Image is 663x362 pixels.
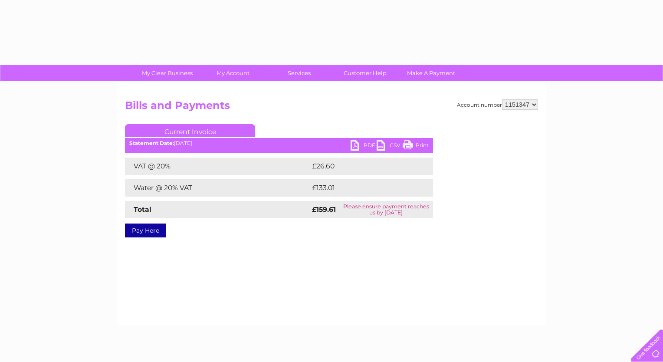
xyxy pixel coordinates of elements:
[339,201,433,218] td: Please ensure payment reaches us by [DATE]
[125,224,166,237] a: Pay Here
[312,205,336,214] strong: £159.61
[263,65,335,81] a: Services
[329,65,401,81] a: Customer Help
[197,65,269,81] a: My Account
[125,124,255,137] a: Current Invoice
[125,158,310,175] td: VAT @ 20%
[134,205,151,214] strong: Total
[310,179,416,197] td: £133.01
[125,99,538,116] h2: Bills and Payments
[131,65,203,81] a: My Clear Business
[403,140,429,153] a: Print
[395,65,467,81] a: Make A Payment
[125,140,433,146] div: [DATE]
[310,158,416,175] td: £26.60
[377,140,403,153] a: CSV
[129,140,174,146] b: Statement Date:
[351,140,377,153] a: PDF
[457,99,538,110] div: Account number
[125,179,310,197] td: Water @ 20% VAT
